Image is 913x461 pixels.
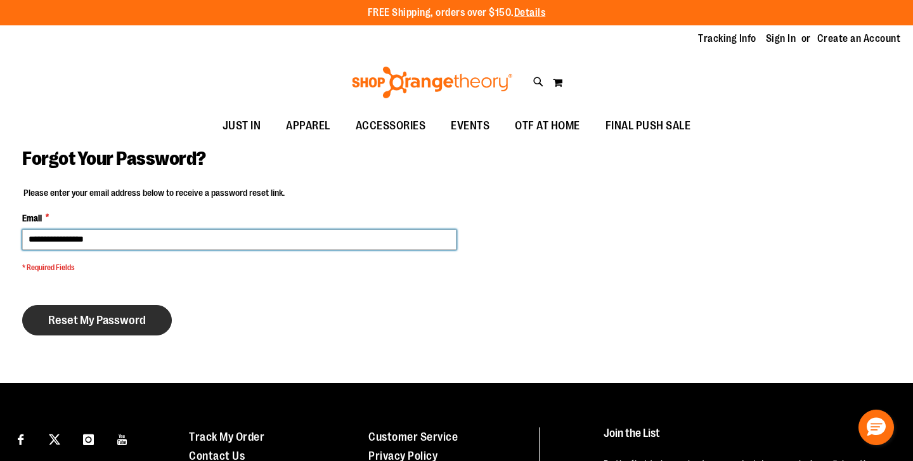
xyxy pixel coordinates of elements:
a: Track My Order [189,431,264,443]
a: Visit our X page [44,427,66,450]
span: * Required Fields [22,263,456,273]
span: OTF AT HOME [515,112,580,140]
button: Reset My Password [22,305,172,335]
span: JUST IN [223,112,261,140]
img: Shop Orangetheory [350,67,514,98]
a: EVENTS [438,112,502,141]
h4: Join the List [604,427,889,451]
a: Visit our Facebook page [10,427,32,450]
span: ACCESSORIES [356,112,426,140]
img: Twitter [49,434,60,445]
span: Email [22,212,42,224]
span: FINAL PUSH SALE [605,112,691,140]
p: FREE Shipping, orders over $150. [368,6,546,20]
a: ACCESSORIES [343,112,439,141]
a: Visit our Instagram page [77,427,100,450]
a: Visit our Youtube page [112,427,134,450]
a: OTF AT HOME [502,112,593,141]
a: Sign In [766,32,796,46]
span: EVENTS [451,112,489,140]
span: Reset My Password [48,313,146,327]
a: FINAL PUSH SALE [593,112,704,141]
a: APPAREL [273,112,343,141]
a: Create an Account [817,32,901,46]
span: APPAREL [286,112,330,140]
a: JUST IN [210,112,274,141]
button: Hello, have a question? Let’s chat. [858,410,894,445]
a: Customer Service [368,431,458,443]
a: Details [514,7,546,18]
legend: Please enter your email address below to receive a password reset link. [22,186,286,199]
span: Forgot Your Password? [22,148,206,169]
a: Tracking Info [698,32,756,46]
